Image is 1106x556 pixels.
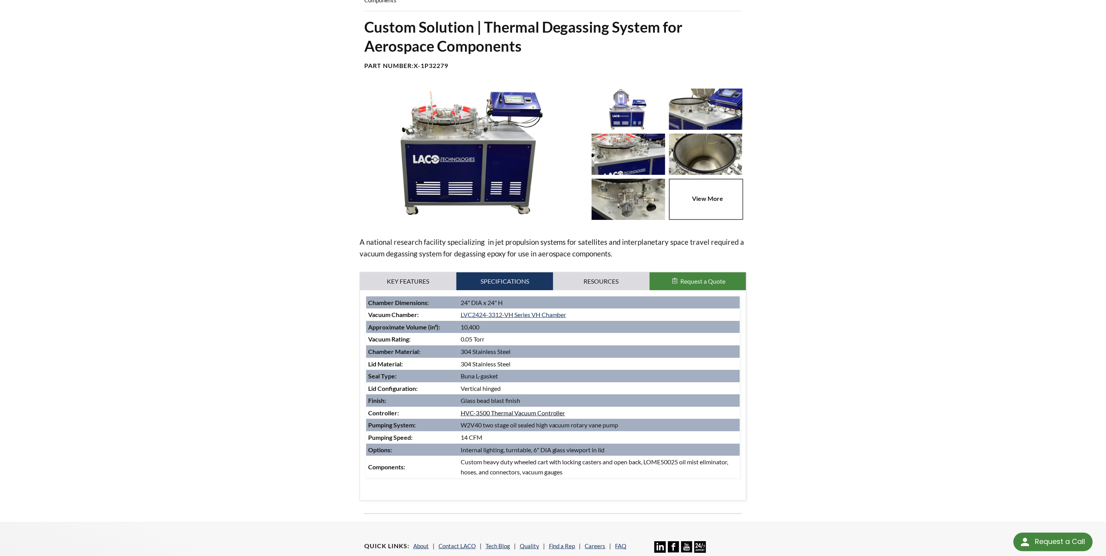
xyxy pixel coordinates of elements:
strong: Controller: [368,409,399,417]
strong: Approximate Volume (in³): [368,323,440,331]
strong: Pumping Speed: [368,434,412,441]
img: Thermal Degassing System for Aerospace Components, chamber ports, lid open [669,89,743,130]
img: Thermal Degassing System for Aerospace Components, chamber internal [669,134,743,175]
a: Find a Rep [549,542,575,549]
strong: Components [368,463,404,471]
strong: Seal Type: [368,372,397,380]
td: 10,400 [459,321,740,333]
strong: Pumping System: [368,421,416,429]
a: Resources [553,272,650,290]
img: round button [1019,536,1031,548]
div: Request a Call [1035,533,1085,551]
td: 304 Stainless Steel [459,358,740,370]
h4: Quick Links [364,542,409,550]
b: X-1P32279 [414,62,448,69]
td: W2V40 two stage oil sealed high vacuum rotary vane pump [459,419,740,431]
img: Thermal Degassing System for Aerospace Components, chamber ports, lid closed [592,134,665,175]
a: Contact LACO [439,542,476,549]
td: : [366,456,459,478]
strong: Finish: [368,397,386,404]
a: FAQ [615,542,627,549]
a: 24/7 Support [694,547,706,554]
strong: Chamber Material: [368,348,420,355]
a: Specifications [456,272,553,290]
td: 0.05 Torr [459,333,740,345]
strong: Vacuum Chamber: [368,311,419,318]
a: LVC2424-3312-VH Series VH Chamber [461,311,566,318]
td: Glass bead blast finish [459,394,740,407]
strong: Lid Configuration: [368,385,418,392]
button: Request a Quote [650,272,746,290]
span: Request a Quote [681,277,726,285]
td: 24" DIA x 24" H [459,296,740,309]
a: HVC-3500 Thermal Vacuum Controller [461,409,565,417]
td: Internal lighting, turntable, 6" DIA glass viewport in lid [459,444,740,456]
div: Request a Call [1013,533,1093,551]
strong: Lid Material: [368,360,403,368]
strong: Options [368,446,390,453]
h4: Part Number: [364,62,742,70]
img: Thermal Degassing System for Aerospace Components, front view [360,89,585,215]
td: : [366,444,459,456]
td: Buna L-gasket [459,370,740,382]
td: Vertical hinged [459,382,740,395]
a: Careers [585,542,606,549]
td: 14 CFM [459,431,740,444]
strong: Chamber Dimensions: [368,299,429,306]
td: Custom heavy duty wheeled cart with locking casters and open back, LOME50025 oil mist eliminator,... [459,456,740,478]
a: Quality [520,542,539,549]
img: 24/7 Support Icon [694,541,706,553]
a: Key Features [360,272,456,290]
strong: Vacuum Rating: [368,335,411,343]
img: Thermal Degassing System for Aerospace Components, port and valve [592,179,665,220]
p: A national research facility specializing in jet propulsion systems for satellites and interplane... [360,236,747,260]
a: About [413,542,429,549]
img: Thermal Degassing System for Aerospace Components, chamber lid open [592,89,665,130]
h1: Custom Solution | Thermal Degassing System for Aerospace Components [364,17,742,56]
td: 304 Stainless Steel [459,345,740,358]
a: Tech Blog [486,542,510,549]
